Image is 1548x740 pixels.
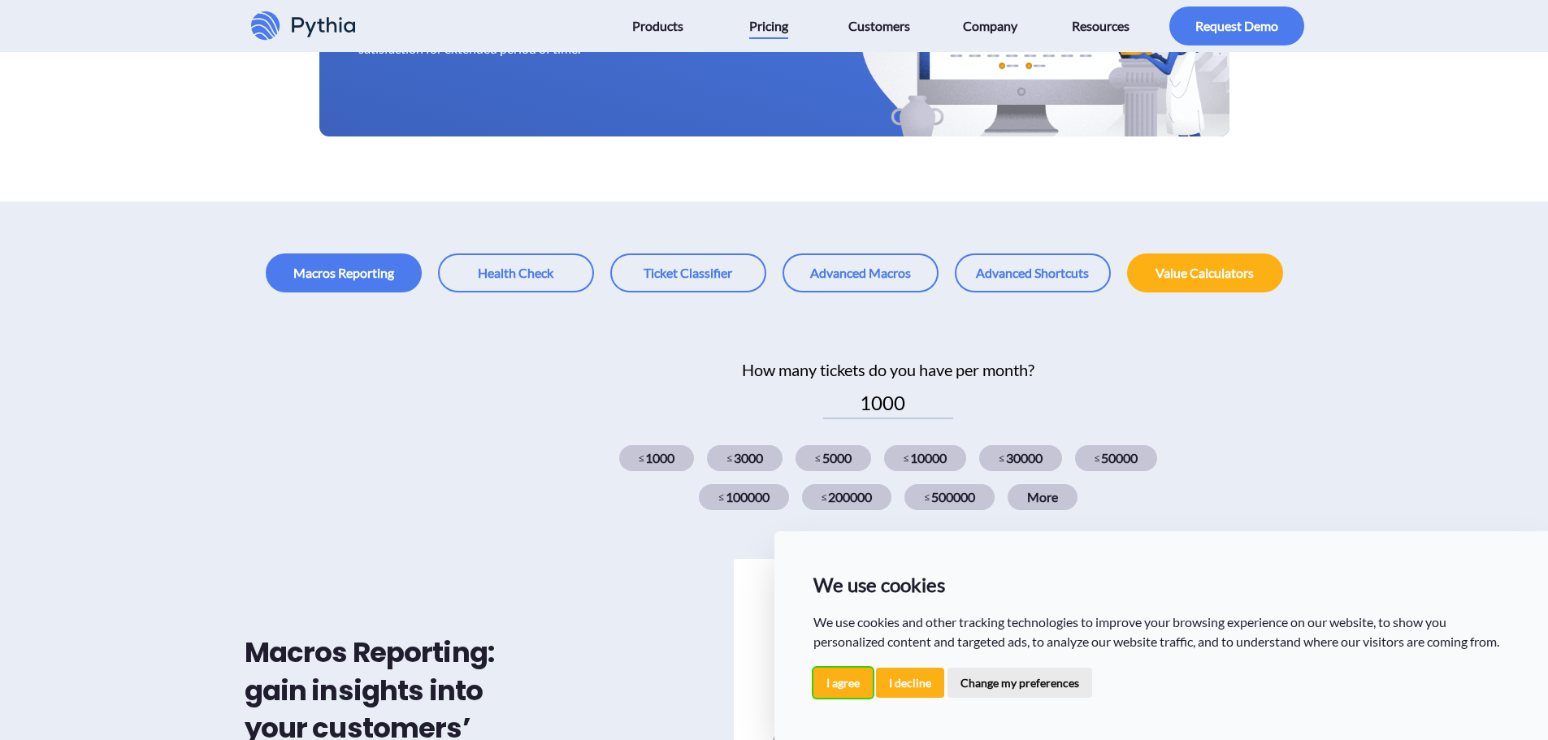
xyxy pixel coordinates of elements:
span: ≤ [726,451,732,465]
span: ≤ [639,451,644,465]
button: Change my preferences [947,668,1092,698]
p: We use cookies and other tracking technologies to improve your browsing experience on our website... [813,612,1510,651]
span: ≤ [815,451,821,465]
span: Company [963,13,1017,39]
div: 1000 [619,445,695,471]
span: ≤ [822,490,827,504]
div: 3000 [707,445,783,471]
div: More [1008,484,1078,510]
div: 500000 [904,484,995,510]
span: Resources [1072,13,1130,39]
span: Products [632,13,683,39]
div: How many tickets do you have per month? [570,357,1207,382]
div: 10000 [884,445,967,471]
span: $ 19 [773,647,870,712]
span: ≤ [904,451,909,465]
span: ≤ [718,490,724,504]
div: 30000 [979,445,1062,471]
span: ≤ [999,451,1004,465]
div: 50000 [1075,445,1158,471]
div: 200000 [802,484,892,510]
span: ≤ [924,490,930,504]
span: ≤ [1095,451,1100,465]
p: We use cookies [813,570,1510,599]
button: I agree [813,668,873,698]
span: Customers [848,13,910,39]
h2: Pay as you go [773,598,1007,634]
button: I decline [876,668,944,698]
div: 5000 [796,445,871,471]
div: 100000 [699,484,789,510]
span: Pricing [749,13,788,39]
